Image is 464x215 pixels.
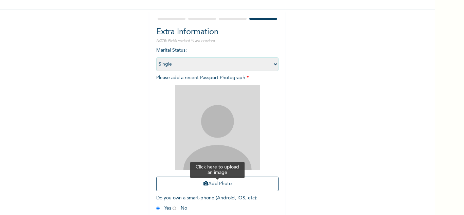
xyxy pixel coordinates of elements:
button: Add Photo [156,177,279,191]
span: Please add a recent Passport Photograph [156,75,279,195]
p: NOTE: Fields marked (*) are required [156,38,279,43]
img: Crop [175,85,260,170]
h2: Extra Information [156,26,279,38]
span: Do you own a smart-phone (Android, iOS, etc) : Yes No [156,196,257,211]
span: Marital Status : [156,48,279,67]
